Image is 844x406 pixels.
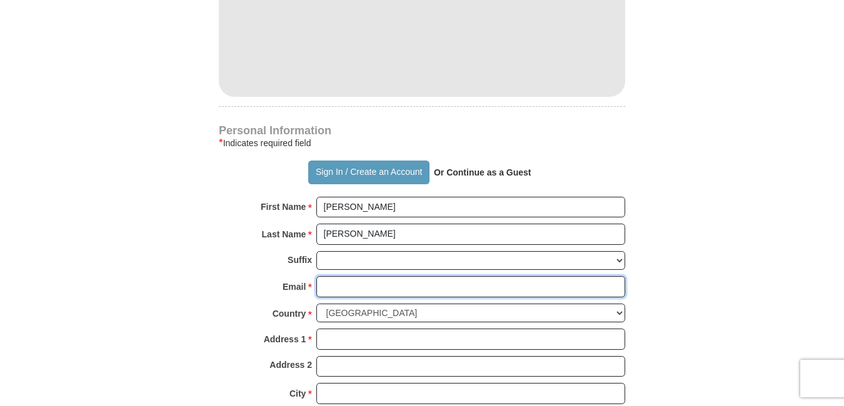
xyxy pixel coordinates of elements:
[269,356,312,374] strong: Address 2
[273,305,306,322] strong: Country
[308,161,429,184] button: Sign In / Create an Account
[264,330,306,348] strong: Address 1
[434,167,531,177] strong: Or Continue as a Guest
[261,198,306,215] strong: First Name
[262,225,306,243] strong: Last Name
[283,278,306,295] strong: Email
[288,251,312,269] strong: Suffix
[219,126,625,136] h4: Personal Information
[289,385,306,402] strong: City
[219,136,625,151] div: Indicates required field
